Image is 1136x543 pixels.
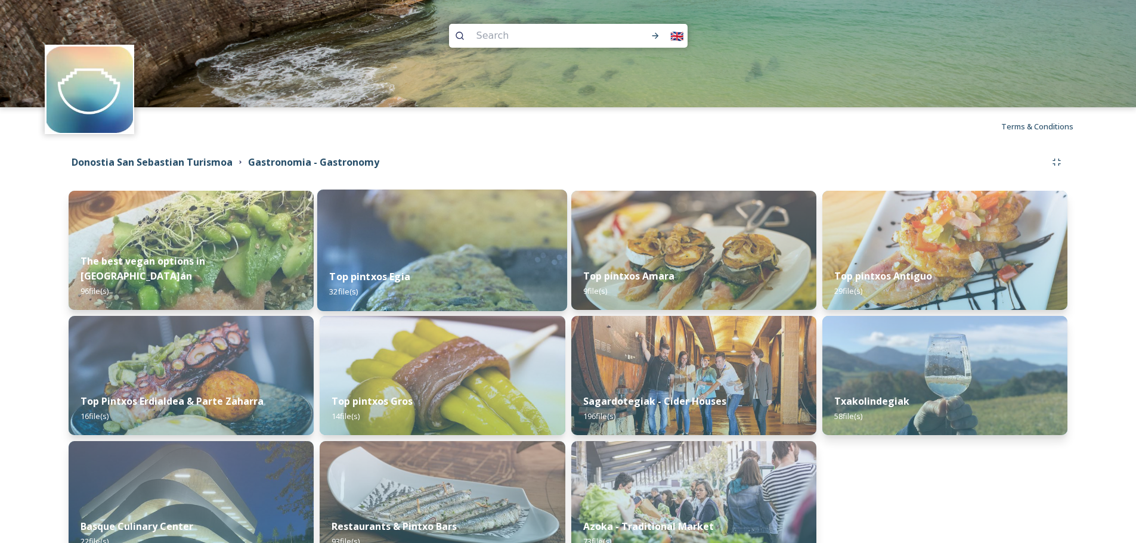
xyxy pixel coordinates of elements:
img: maiatza-tosta-vegana_49644524027_o.jpg [69,191,314,310]
strong: Restaurants & Pintxo Bars [332,520,457,533]
strong: Basque Culinary Center [81,520,193,533]
img: antiguoko-pintxoak_43319651301_o.jpg [822,191,1067,310]
span: 32 file(s) [330,286,358,297]
strong: The best vegan options in [GEOGRAPHIC_DATA]án [81,255,205,283]
span: 16 file(s) [81,411,109,421]
img: pintxoak-gros_42726139824_o.jpg [320,316,565,435]
img: images.jpeg [47,46,133,133]
strong: Gastronomia - Gastronomy [248,156,379,169]
img: km0-5_32116301488_o.jpg [317,190,567,311]
strong: Azoka - Traditional Market [583,520,714,533]
img: 2209%2520Sidreria%2520petritegi_050b.jpg [571,316,816,435]
input: Search [471,23,623,49]
strong: Top pintxos Amara [583,269,674,283]
span: 29 file(s) [834,286,862,296]
span: 196 file(s) [583,411,615,421]
strong: Top pintxos Gros [332,395,413,408]
span: 9 file(s) [583,286,607,296]
span: 14 file(s) [332,411,360,421]
strong: Top pintxos Egia [330,270,411,283]
span: 96 file(s) [81,286,109,296]
strong: Top pintxos Antiguo [834,269,932,283]
img: Copa-txak.JPG [822,316,1067,435]
img: parte-zaharreko-pintxoak_29592583328_o.jpg [69,316,314,435]
strong: Txakolindegiak [834,395,909,408]
strong: Top Pintxos Erdialdea & Parte Zaharra [81,395,264,408]
strong: Donostia San Sebastian Turismoa [72,156,233,169]
strong: Sagardotegiak - Cider Houses [583,395,726,408]
span: 58 file(s) [834,411,862,421]
a: Terms & Conditions [1001,119,1091,134]
div: 🇬🇧 [666,25,688,46]
span: Terms & Conditions [1001,121,1073,132]
img: amarako-pintxoak_29448612638_o.jpg [571,191,816,310]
